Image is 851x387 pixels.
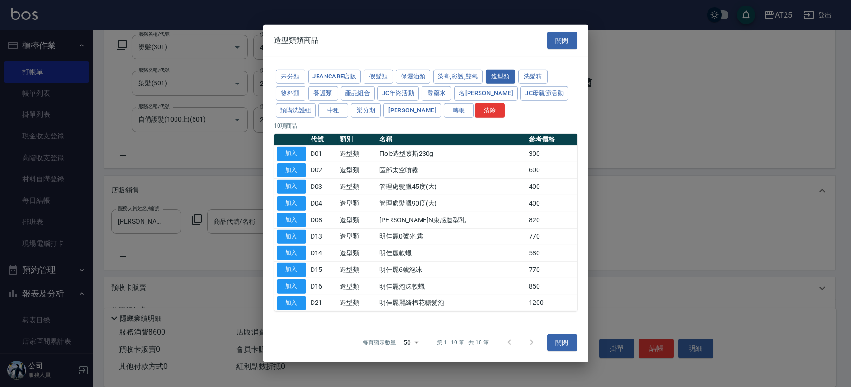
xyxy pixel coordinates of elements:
[277,180,306,194] button: 加入
[309,295,338,311] td: D21
[276,103,316,118] button: 預購洗護組
[377,278,526,295] td: 明佳麗泡沫軟蠟
[526,261,577,278] td: 770
[309,228,338,245] td: D13
[338,245,377,262] td: 造型類
[422,86,451,101] button: 燙藥水
[433,69,483,84] button: 染膏,彩護,雙氧
[277,196,306,211] button: 加入
[277,147,306,161] button: 加入
[518,69,548,84] button: 洗髮精
[377,195,526,212] td: 管理處髮臘90度(大)
[274,36,319,45] span: 造型類類商品
[526,228,577,245] td: 770
[377,134,526,146] th: 名稱
[444,103,474,118] button: 轉帳
[308,86,338,101] button: 養護類
[309,245,338,262] td: D14
[526,295,577,311] td: 1200
[377,212,526,228] td: [PERSON_NAME]N束感造型乳
[437,338,488,347] p: 第 1–10 筆 共 10 筆
[341,86,375,101] button: 產品組合
[338,145,377,162] td: 造型類
[547,334,577,351] button: 關閉
[318,103,348,118] button: 中租
[338,195,377,212] td: 造型類
[338,179,377,195] td: 造型類
[277,229,306,244] button: 加入
[396,69,430,84] button: 保濕油類
[276,69,305,84] button: 未分類
[277,263,306,277] button: 加入
[526,212,577,228] td: 820
[277,296,306,310] button: 加入
[547,32,577,49] button: 關閉
[526,134,577,146] th: 參考價格
[377,261,526,278] td: 明佳麗6號泡沫
[526,278,577,295] td: 850
[364,69,393,84] button: 假髮類
[526,162,577,179] td: 600
[526,179,577,195] td: 400
[526,145,577,162] td: 300
[377,162,526,179] td: 區部太空噴霧
[520,86,568,101] button: JC母親節活動
[377,245,526,262] td: 明佳麗軟蠟
[276,86,305,101] button: 物料類
[377,145,526,162] td: Fiole造型慕斯230g
[377,179,526,195] td: 管理處髮臘45度(大)
[338,228,377,245] td: 造型類
[309,134,338,146] th: 代號
[377,86,419,101] button: JC年終活動
[277,279,306,294] button: 加入
[526,245,577,262] td: 580
[309,195,338,212] td: D04
[377,295,526,311] td: 明佳麗麗綺棉花糖髮泡
[338,212,377,228] td: 造型類
[277,246,306,260] button: 加入
[277,213,306,227] button: 加入
[363,338,396,347] p: 每頁顯示數量
[309,212,338,228] td: D08
[309,145,338,162] td: D01
[309,179,338,195] td: D03
[309,278,338,295] td: D16
[338,162,377,179] td: 造型類
[351,103,381,118] button: 樂分期
[383,103,441,118] button: [PERSON_NAME]
[400,330,422,355] div: 50
[309,261,338,278] td: D15
[338,278,377,295] td: 造型類
[454,86,518,101] button: 名[PERSON_NAME]
[308,69,361,84] button: JeanCare店販
[338,295,377,311] td: 造型類
[486,69,515,84] button: 造型類
[274,122,577,130] p: 10 項商品
[377,228,526,245] td: 明佳麗0號光,霧
[277,163,306,177] button: 加入
[338,134,377,146] th: 類別
[526,195,577,212] td: 400
[338,261,377,278] td: 造型類
[475,103,505,118] button: 清除
[309,162,338,179] td: D02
